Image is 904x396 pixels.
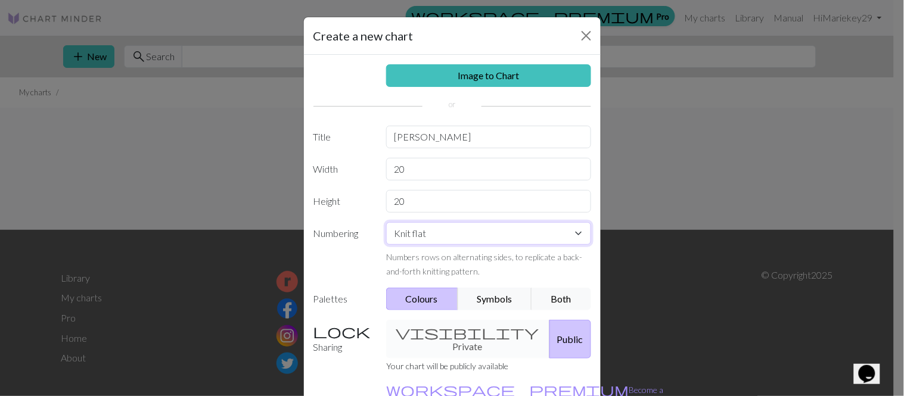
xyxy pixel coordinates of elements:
[306,222,380,278] label: Numbering
[306,288,380,310] label: Palettes
[386,64,591,87] a: Image to Chart
[306,158,380,180] label: Width
[549,320,591,358] button: Public
[458,288,533,310] button: Symbols
[313,27,414,45] h5: Create a new chart
[306,320,380,358] label: Sharing
[386,361,508,371] small: Your chart will be publicly available
[306,126,380,148] label: Title
[386,288,458,310] button: Colours
[306,190,380,213] label: Height
[386,252,582,276] small: Numbers rows on alternating sides, to replicate a back-and-forth knitting pattern.
[854,348,892,384] iframe: chat widget
[577,26,596,45] button: Close
[532,288,591,310] button: Both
